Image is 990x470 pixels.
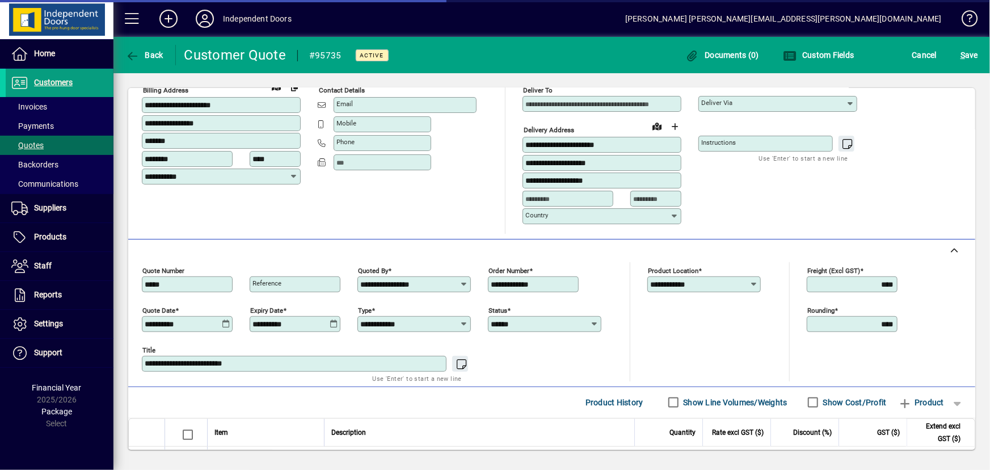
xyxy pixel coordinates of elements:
a: Home [6,40,113,68]
mat-label: Quoted by [358,266,388,274]
button: Save [958,45,981,65]
mat-label: Quote date [142,306,175,314]
span: Custom Fields [783,51,854,60]
mat-label: Reference [252,279,281,287]
a: Payments [6,116,113,136]
span: Communications [11,179,78,188]
button: Cancel [909,45,940,65]
span: Cancel [912,46,937,64]
span: Support [34,348,62,357]
label: Show Line Volumes/Weights [681,397,787,408]
mat-label: Title [142,346,155,354]
span: Products [34,232,66,241]
a: Backorders [6,155,113,174]
span: Invoices [11,102,47,111]
span: S [960,51,965,60]
span: Discount (%) [793,426,832,439]
span: Product [898,393,944,412]
span: Suppliers [34,203,66,212]
mat-label: Phone [336,138,355,146]
mat-hint: Use 'Enter' to start a new line [373,372,462,385]
span: Description [331,426,366,439]
div: Independent Doors [223,10,292,28]
button: Documents (0) [683,45,762,65]
span: Payments [11,121,54,131]
div: Customer Quote [184,46,287,64]
a: Suppliers [6,194,113,223]
mat-label: Order number [488,266,529,274]
span: ave [960,46,978,64]
a: Knowledge Base [953,2,976,39]
button: Copy to Delivery address [285,78,304,96]
button: Product [892,392,950,413]
span: Quantity [669,426,696,439]
a: Products [6,223,113,251]
div: #95735 [309,47,342,65]
span: Home [34,49,55,58]
mat-label: Expiry date [250,306,283,314]
span: Quotes [11,141,44,150]
mat-label: Type [358,306,372,314]
span: Back [125,51,163,60]
label: Show Cost/Profit [821,397,887,408]
mat-label: Deliver via [701,99,732,107]
mat-label: Product location [648,266,698,274]
span: Product History [585,393,643,412]
a: Invoices [6,97,113,116]
mat-label: Country [525,211,548,219]
span: Documents (0) [685,51,759,60]
span: Settings [34,319,63,328]
a: Communications [6,174,113,194]
span: Package [41,407,72,416]
mat-label: Quote number [142,266,184,274]
a: Support [6,339,113,367]
span: Active [360,52,384,59]
span: Item [214,426,228,439]
span: Extend excl GST ($) [914,420,960,445]
mat-label: Freight (excl GST) [807,266,860,274]
button: Custom Fields [780,45,857,65]
span: Staff [34,261,52,270]
mat-label: Rounding [807,306,835,314]
button: Product History [581,392,648,413]
mat-label: Email [336,100,353,108]
a: Reports [6,281,113,309]
a: View on map [267,77,285,95]
span: GST ($) [877,426,900,439]
div: [PERSON_NAME] [PERSON_NAME][EMAIL_ADDRESS][PERSON_NAME][DOMAIN_NAME] [625,10,942,28]
button: Back [123,45,166,65]
span: Reports [34,290,62,299]
button: Profile [187,9,223,29]
a: View on map [648,117,666,135]
mat-hint: Use 'Enter' to start a new line [759,152,848,165]
span: Financial Year [32,383,82,392]
mat-label: Deliver To [523,86,553,94]
mat-label: Mobile [336,119,356,127]
a: Settings [6,310,113,338]
span: Rate excl GST ($) [712,426,764,439]
mat-label: Status [488,306,507,314]
button: Add [150,9,187,29]
a: Staff [6,252,113,280]
button: Choose address [666,117,684,136]
mat-label: Instructions [701,139,736,146]
span: Customers [34,78,73,87]
app-page-header-button: Back [113,45,176,65]
span: Backorders [11,160,58,169]
a: Quotes [6,136,113,155]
